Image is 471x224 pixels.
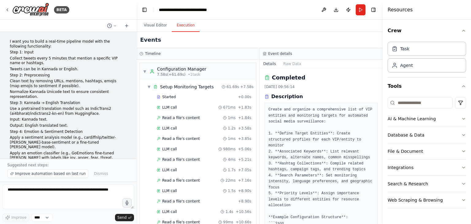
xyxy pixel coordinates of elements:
[238,188,251,193] span: + 8.90s
[122,22,132,29] button: Start a new chat
[388,132,424,138] div: Database & Data
[10,106,127,116] p: Use a pretrained translation model such as IndicTrans2 (ai4bharat/indictrans2-kn-en) from Hugging...
[162,147,177,152] span: LLM call
[388,116,436,122] div: AI & Machine Learning
[388,6,413,14] h4: Resources
[10,117,127,122] p: Input: Kannada text.
[260,60,280,68] button: Details
[140,6,149,14] button: Hide left sidebar
[238,95,251,99] span: + 0.00s
[140,36,161,44] h2: Events
[228,157,236,162] span: 4ms
[388,148,423,154] div: File & Document
[7,163,129,168] p: Suggested next steps:
[10,101,127,106] p: Step 3: Kannada → English Translation
[388,127,466,143] button: Database & Data
[147,84,151,89] span: ▼
[388,192,466,208] button: Web Scraping & Browsing
[280,60,305,68] button: Raw Data
[268,51,292,56] h3: Event details
[388,164,413,171] div: Integrations
[10,123,127,128] p: Output: English translated text.
[10,79,127,88] p: Clean text by removing URLs, mentions, hashtags, emojis (map emojis to sentiment if possible).
[10,39,127,49] p: I want you to build a real-time pipeline model with the following functionality:
[94,171,108,176] span: Dismiss
[162,115,200,120] span: Read a file's content
[162,178,200,183] span: Read a file's content
[188,72,200,77] span: • 1 task
[143,69,147,74] span: ▼
[162,136,200,141] span: Read a file's content
[162,105,177,110] span: LLM call
[238,126,251,131] span: + 3.58s
[228,136,236,141] span: 1ms
[54,6,69,14] div: BETA
[157,66,206,72] div: Configuration Manager
[238,147,251,152] span: + 5.06s
[160,84,214,90] div: Setup Monitoring Targets
[91,169,111,178] button: Dismiss
[388,111,466,127] button: AI & Machine Learning
[238,136,251,141] span: + 3.85s
[388,78,466,95] button: Tools
[115,214,134,221] button: Send
[7,169,88,178] button: Improve automation based on last run
[272,73,305,82] h2: Completed
[238,157,251,162] span: + 5.21s
[369,6,378,14] button: Hide right sidebar
[162,168,177,172] span: LLM call
[105,22,119,29] button: Switch to previous chat
[400,62,413,68] div: Agent
[15,171,86,176] span: Improve automation based on last run
[238,115,251,120] span: + 1.84s
[228,115,236,120] span: 1ms
[117,215,127,220] span: Send
[162,157,200,162] span: Read a file's content
[162,209,177,214] span: LLM call
[10,129,127,134] p: Step 4: Emotion & Sentiment Detection
[228,126,235,131] span: 1.2s
[157,72,186,77] span: 7.58s (+61.69s)
[236,209,251,214] span: + 10.56s
[238,178,251,183] span: + 7.16s
[162,199,200,204] span: Read a file's content
[10,67,127,72] p: Tweets can be in Kannada or English.
[238,199,251,204] span: + 8.90s
[388,176,466,192] button: Search & Research
[400,46,409,52] div: Task
[238,105,251,110] span: + 1.83s
[10,90,127,99] p: Normalize Kannada Unicode text to ensure consistent representation.
[11,215,26,220] span: Improve
[238,168,251,172] span: + 7.05s
[10,56,127,66] p: Collect tweets every 5 minutes that mention a specific VIP name or hashtags.
[10,135,127,150] p: Apply a sentiment analysis model (e.g., cardiffnlp/twitter-[PERSON_NAME]-base-sentiment or a fine...
[227,84,239,89] span: 61.69s
[388,197,443,203] div: Web Scraping & Browsing
[388,39,466,77] div: Crew
[388,160,466,176] button: Integrations
[172,19,200,32] button: Execution
[271,93,303,100] h3: Description
[10,50,127,55] p: Step 1: Input
[10,151,127,165] p: Apply an emotion classifier (e.g., GoEmotions fine-tuned [PERSON_NAME] with labels like joy, ange...
[240,84,253,89] span: + 7.58s
[162,95,176,99] span: Started
[139,19,172,32] button: Visual Editor
[388,143,466,159] button: File & Document
[388,181,428,187] div: Search & Research
[12,3,49,17] img: Logo
[228,168,235,172] span: 1.7s
[145,51,161,56] h3: Timeline
[162,126,177,131] span: LLM call
[10,73,127,78] p: Step 2: Preprocessing
[388,22,466,39] button: Crew
[2,214,29,222] button: Improve
[388,95,466,213] div: Tools
[122,198,132,207] button: Click to speak your automation idea
[223,147,236,152] span: 980ms
[228,188,235,193] span: 1.5s
[159,7,207,13] nav: breadcrumb
[265,84,378,89] div: [DATE] 09:56:14
[225,209,233,214] span: 1.4s
[162,188,177,193] span: LLM call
